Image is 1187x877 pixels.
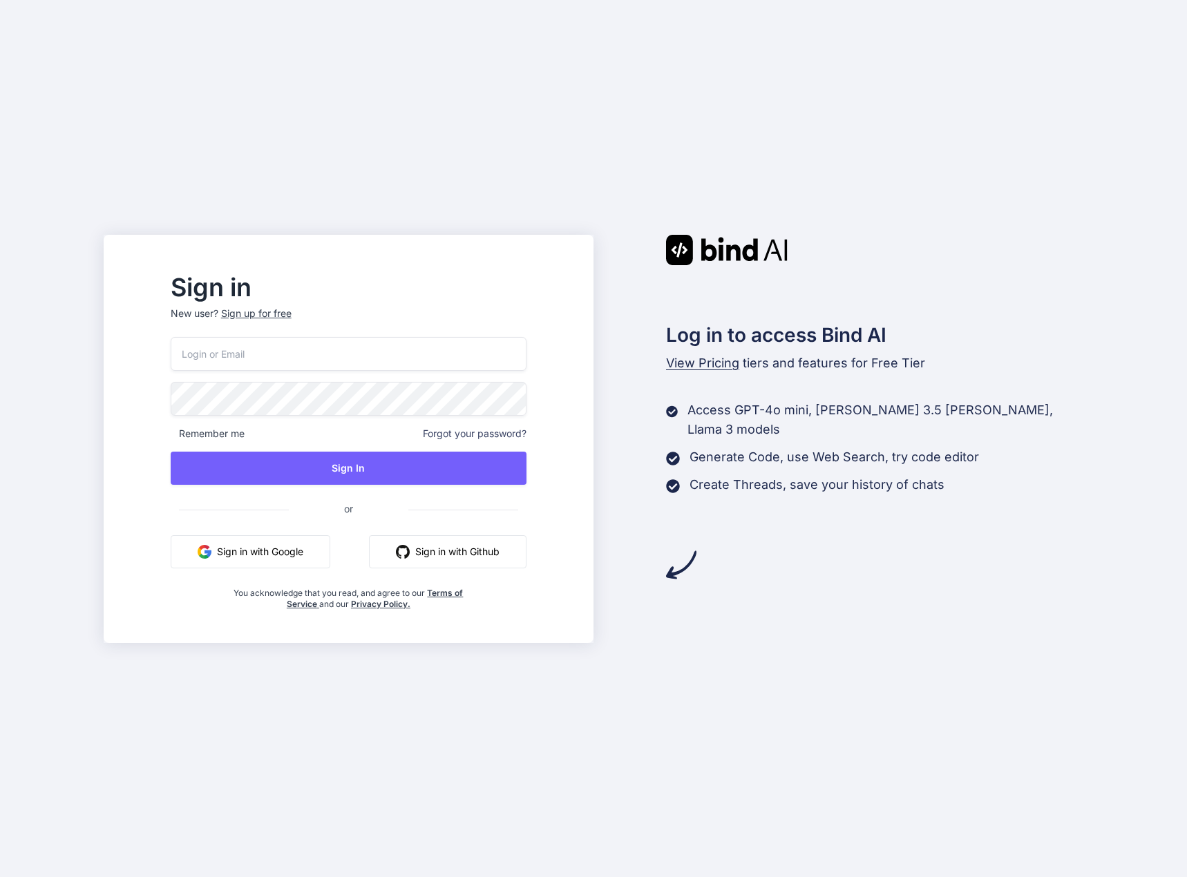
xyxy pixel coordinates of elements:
p: Access GPT-4o mini, [PERSON_NAME] 3.5 [PERSON_NAME], Llama 3 models [687,401,1083,439]
input: Login or Email [171,337,526,371]
h2: Sign in [171,276,526,298]
p: tiers and features for Free Tier [666,354,1083,373]
img: arrow [666,550,696,580]
button: Sign in with Google [171,535,330,568]
span: View Pricing [666,356,739,370]
img: Bind AI logo [666,235,788,265]
img: github [396,545,410,559]
span: Forgot your password? [423,427,526,441]
a: Terms of Service [287,588,464,609]
div: Sign up for free [221,307,292,320]
span: or [289,492,408,526]
span: Remember me [171,427,245,441]
button: Sign in with Github [369,535,526,568]
p: Create Threads, save your history of chats [690,475,944,494]
p: Generate Code, use Web Search, try code editor [690,447,979,467]
p: New user? [171,307,526,337]
button: Sign In [171,452,526,485]
a: Privacy Policy. [351,599,410,609]
img: google [198,545,211,559]
div: You acknowledge that you read, and agree to our and our [230,579,468,610]
h2: Log in to access Bind AI [666,320,1083,349]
